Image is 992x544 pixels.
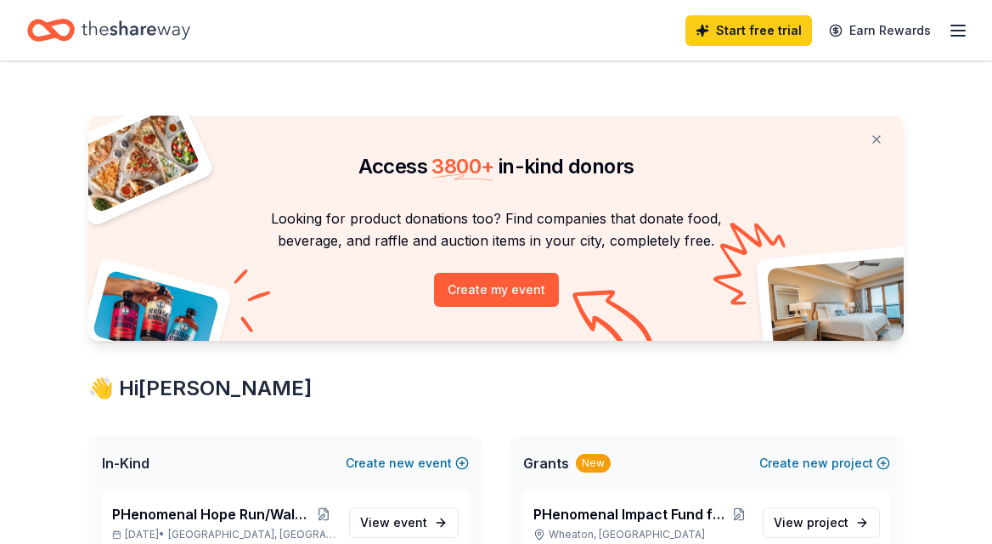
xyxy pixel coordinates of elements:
a: Earn Rewards [819,15,941,46]
img: Pizza [70,105,202,214]
span: project [807,515,848,530]
a: View event [349,507,459,538]
span: PHenomenal Impact Fund for Global PH Research [533,504,729,524]
span: [GEOGRAPHIC_DATA], [GEOGRAPHIC_DATA] [168,528,335,541]
p: Looking for product donations too? Find companies that donate food, beverage, and raffle and auct... [109,207,883,252]
span: Access in-kind donors [358,154,634,178]
a: View project [763,507,880,538]
p: Wheaton, [GEOGRAPHIC_DATA] [533,528,749,541]
span: new [389,453,414,473]
span: new [803,453,828,473]
span: event [393,515,427,530]
p: [DATE] • [112,528,335,541]
button: Createnewproject [759,453,890,473]
span: View [774,513,848,533]
div: 👋 Hi [PERSON_NAME] [88,375,904,402]
span: View [360,513,427,533]
div: New [576,454,611,473]
button: Createnewevent [346,453,469,473]
a: Start free trial [685,15,812,46]
span: In-Kind [102,453,149,473]
img: Curvy arrow [572,290,657,354]
span: 3800 + [431,154,493,178]
a: Home [27,10,190,50]
span: PHenomenal Hope Run/Walk- [US_STATE] [112,504,311,524]
button: Create my event [434,273,559,307]
span: Grants [523,453,569,473]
